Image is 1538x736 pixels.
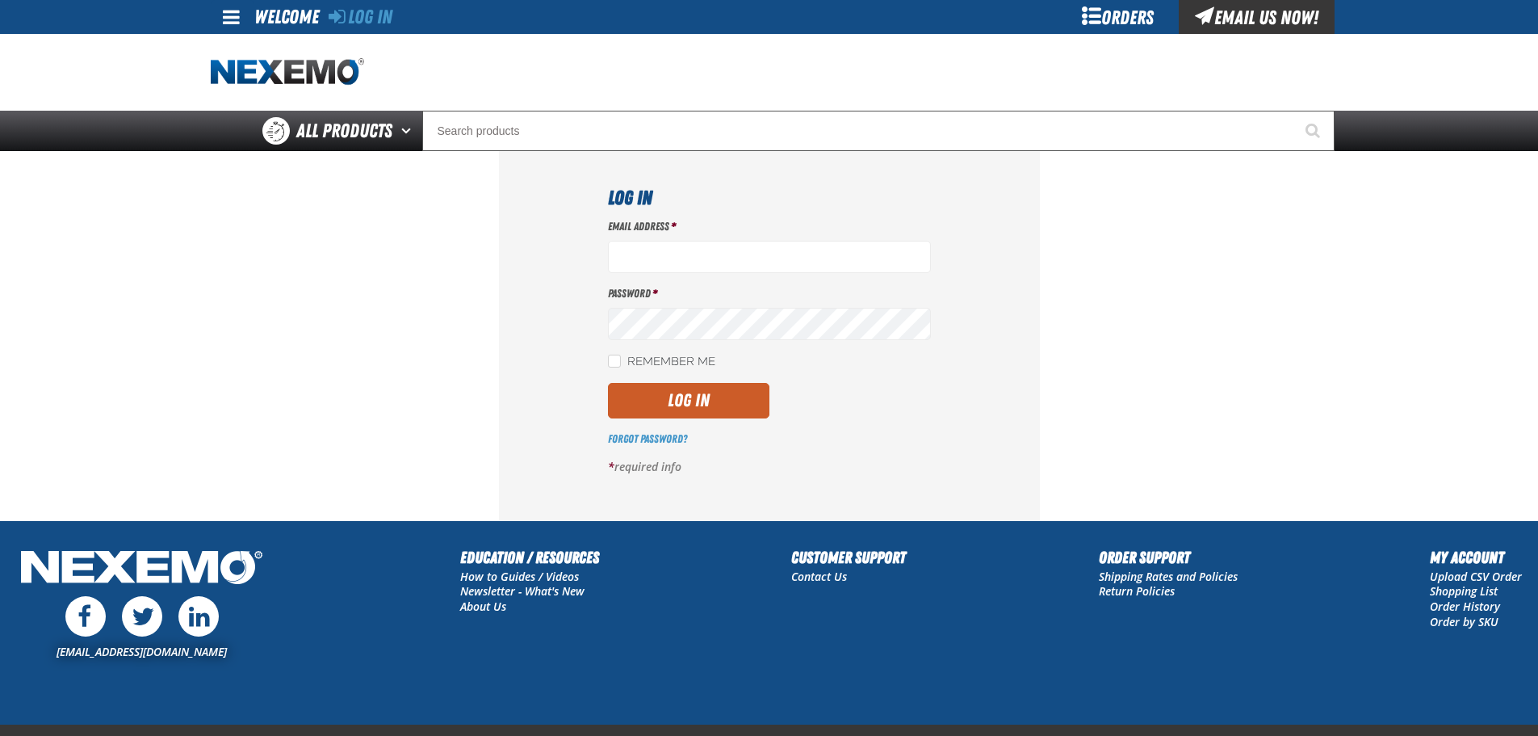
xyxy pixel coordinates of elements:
[791,545,906,570] h2: Customer Support
[1430,614,1498,629] a: Order by SKU
[57,644,227,659] a: [EMAIL_ADDRESS][DOMAIN_NAME]
[608,460,931,475] p: required info
[460,545,599,570] h2: Education / Resources
[460,599,506,614] a: About Us
[608,432,687,445] a: Forgot Password?
[1430,583,1498,599] a: Shopping List
[1099,583,1175,599] a: Return Policies
[1294,111,1335,151] button: Start Searching
[1099,569,1238,584] a: Shipping Rates and Policies
[608,355,621,368] input: Remember Me
[791,569,847,584] a: Contact Us
[296,116,392,145] span: All Products
[422,111,1335,151] input: Search
[396,111,422,151] button: Open All Products pages
[608,219,931,234] label: Email Address
[608,383,769,418] button: Log In
[211,58,364,86] a: Home
[1430,545,1522,570] h2: My Account
[16,545,267,593] img: Nexemo Logo
[608,355,715,370] label: Remember Me
[1430,599,1500,614] a: Order History
[1430,569,1522,584] a: Upload CSV Order
[608,286,931,301] label: Password
[1099,545,1238,570] h2: Order Support
[329,6,392,28] a: Log In
[608,183,931,212] h1: Log In
[460,583,585,599] a: Newsletter - What's New
[211,58,364,86] img: Nexemo logo
[460,569,579,584] a: How to Guides / Videos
